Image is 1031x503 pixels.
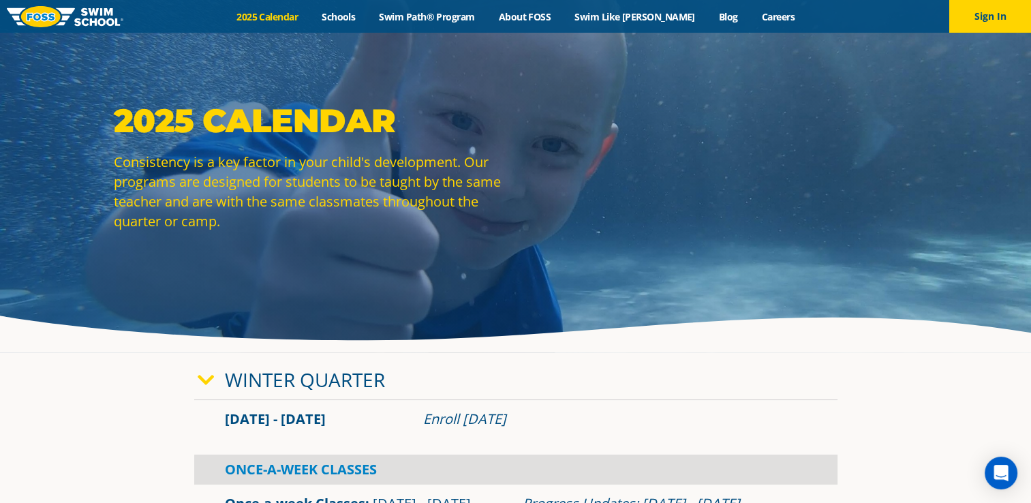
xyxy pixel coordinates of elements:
a: Blog [707,10,750,23]
a: Swim Path® Program [367,10,487,23]
div: Once-A-Week Classes [194,455,837,485]
p: Consistency is a key factor in your child's development. Our programs are designed for students t... [114,152,509,231]
a: Swim Like [PERSON_NAME] [563,10,707,23]
div: Open Intercom Messenger [985,457,1017,489]
img: FOSS Swim School Logo [7,6,123,27]
strong: 2025 Calendar [114,101,395,140]
a: Schools [310,10,367,23]
a: About FOSS [487,10,563,23]
a: Careers [750,10,806,23]
a: Winter Quarter [225,367,385,393]
a: 2025 Calendar [225,10,310,23]
span: [DATE] - [DATE] [225,410,326,428]
div: Enroll [DATE] [423,410,807,429]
